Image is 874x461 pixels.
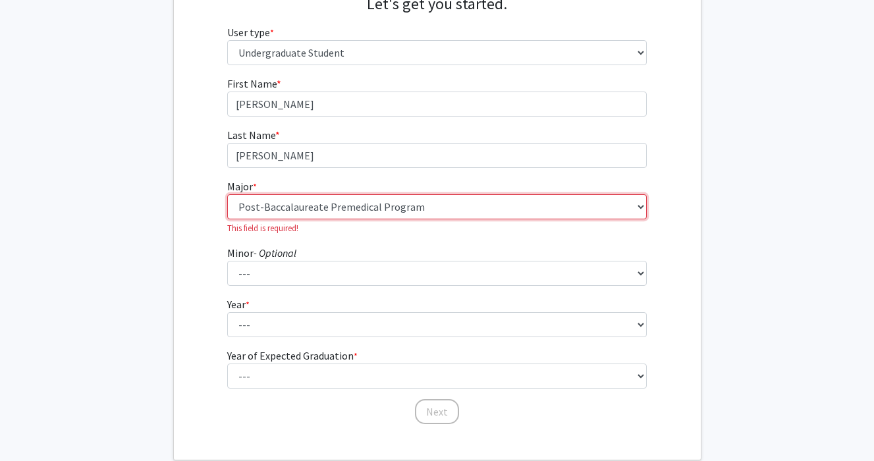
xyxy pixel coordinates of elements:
span: First Name [227,77,277,90]
label: User type [227,24,274,40]
span: Last Name [227,128,275,142]
label: Year of Expected Graduation [227,348,358,364]
label: Year [227,296,250,312]
button: Next [415,399,459,424]
label: Major [227,178,257,194]
iframe: Chat [10,402,56,451]
p: This field is required! [227,222,647,234]
label: Minor [227,245,296,261]
i: - Optional [254,246,296,259]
